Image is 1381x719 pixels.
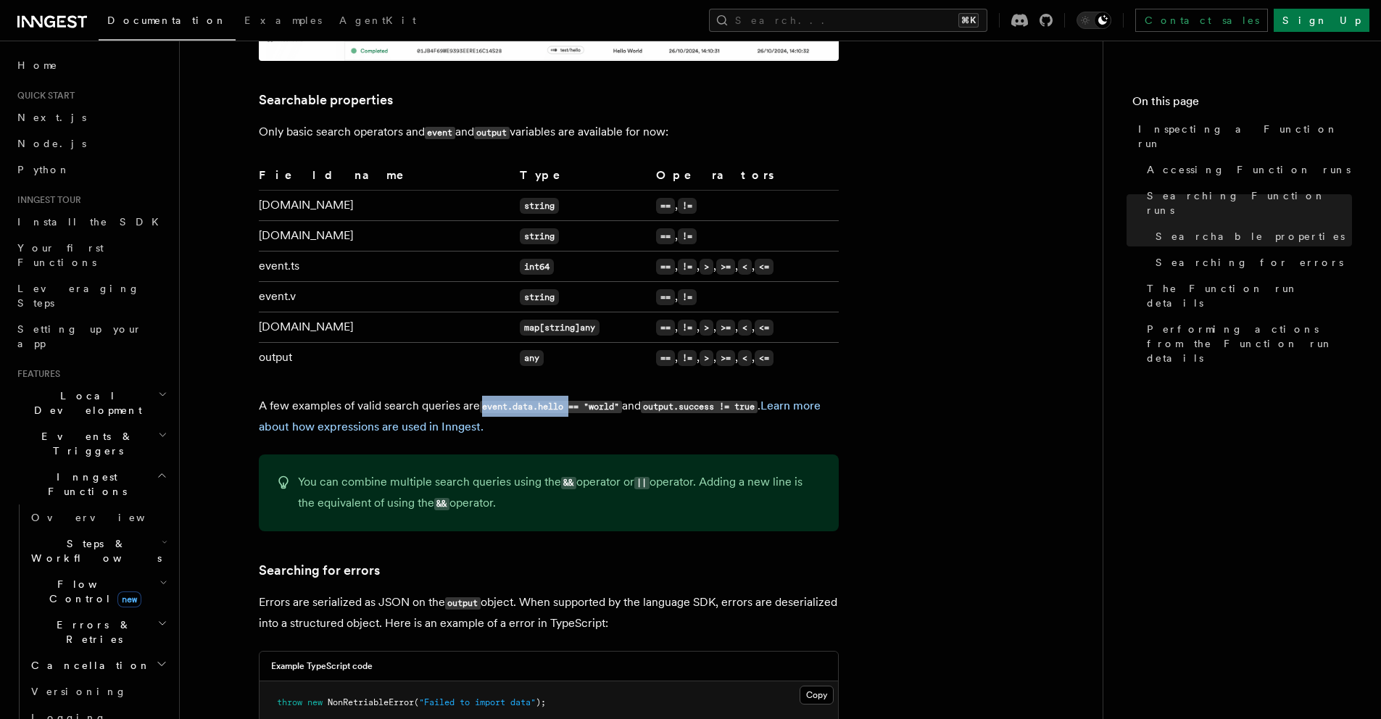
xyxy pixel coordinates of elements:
[259,592,839,633] p: Errors are serialized as JSON on the object. When supported by the language SDK, errors are deser...
[656,198,675,214] code: ==
[634,477,650,489] code: ||
[1150,223,1352,249] a: Searchable properties
[277,697,302,707] span: throw
[678,259,697,275] code: !=
[25,577,159,606] span: Flow Control
[738,320,752,336] code: <
[17,242,104,268] span: Your first Functions
[25,678,170,705] a: Versioning
[1077,12,1111,29] button: Toggle dark mode
[25,612,170,652] button: Errors & Retries
[678,228,697,244] code: !=
[520,350,544,366] code: any
[17,164,70,175] span: Python
[331,4,425,39] a: AgentKit
[17,283,140,309] span: Leveraging Steps
[1141,183,1352,223] a: Searching Function runs
[1147,188,1352,217] span: Searching Function runs
[650,312,839,343] td: , , , , ,
[25,536,162,565] span: Steps & Workflows
[117,591,141,607] span: new
[520,320,600,336] code: map[string]any
[12,368,60,380] span: Features
[259,191,514,221] td: [DOMAIN_NAME]
[17,323,142,349] span: Setting up your app
[17,58,58,72] span: Home
[716,350,735,366] code: >=
[12,470,157,499] span: Inngest Functions
[474,127,510,139] code: output
[244,14,322,26] span: Examples
[700,350,713,366] code: >
[259,221,514,252] td: [DOMAIN_NAME]
[678,320,697,336] code: !=
[259,560,380,581] a: Searching for errors
[700,259,713,275] code: >
[755,259,774,275] code: <=
[25,504,170,531] a: Overview
[520,289,559,305] code: string
[12,104,170,130] a: Next.js
[12,90,75,101] span: Quick start
[425,127,455,139] code: event
[328,697,414,707] span: NonRetriableError
[650,252,839,282] td: , , , , ,
[641,401,758,413] code: output.success != true
[1135,9,1268,32] a: Contact sales
[12,388,158,417] span: Local Development
[259,122,839,143] p: Only basic search operators and and variables are available for now:
[12,52,170,78] a: Home
[259,166,514,191] th: Field name
[31,686,127,697] span: Versioning
[700,320,713,336] code: >
[1132,116,1352,157] a: Inspecting a Function run
[536,697,546,707] span: );
[656,289,675,305] code: ==
[738,259,752,275] code: <
[520,198,559,214] code: string
[678,198,697,214] code: !=
[445,597,481,610] code: output
[678,350,697,366] code: !=
[259,396,839,437] p: A few examples of valid search queries are and .
[12,209,170,235] a: Install the SDK
[17,112,86,123] span: Next.js
[12,157,170,183] a: Python
[12,316,170,357] a: Setting up your app
[259,282,514,312] td: event.v
[25,658,151,673] span: Cancellation
[709,9,987,32] button: Search...⌘K
[25,531,170,571] button: Steps & Workflows
[25,571,170,612] button: Flow Controlnew
[1156,229,1345,244] span: Searchable properties
[414,697,419,707] span: (
[656,228,675,244] code: ==
[520,259,554,275] code: int64
[12,194,81,206] span: Inngest tour
[716,259,735,275] code: >=
[755,350,774,366] code: <=
[25,618,157,647] span: Errors & Retries
[656,320,675,336] code: ==
[656,259,675,275] code: ==
[271,660,373,672] h3: Example TypeScript code
[650,166,839,191] th: Operators
[1147,322,1352,365] span: Performing actions from the Function run details
[650,343,839,373] td: , , , , ,
[1274,9,1369,32] a: Sign Up
[1147,281,1352,310] span: The Function run details
[99,4,236,41] a: Documentation
[656,350,675,366] code: ==
[755,320,774,336] code: <=
[298,472,821,514] p: You can combine multiple search queries using the operator or operator. Adding a new line is the ...
[678,289,697,305] code: !=
[800,686,834,705] button: Copy
[12,235,170,275] a: Your first Functions
[514,166,650,191] th: Type
[259,252,514,282] td: event.ts
[259,90,393,110] a: Searchable properties
[1141,316,1352,371] a: Performing actions from the Function run details
[107,14,227,26] span: Documentation
[17,216,167,228] span: Install the SDK
[31,512,181,523] span: Overview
